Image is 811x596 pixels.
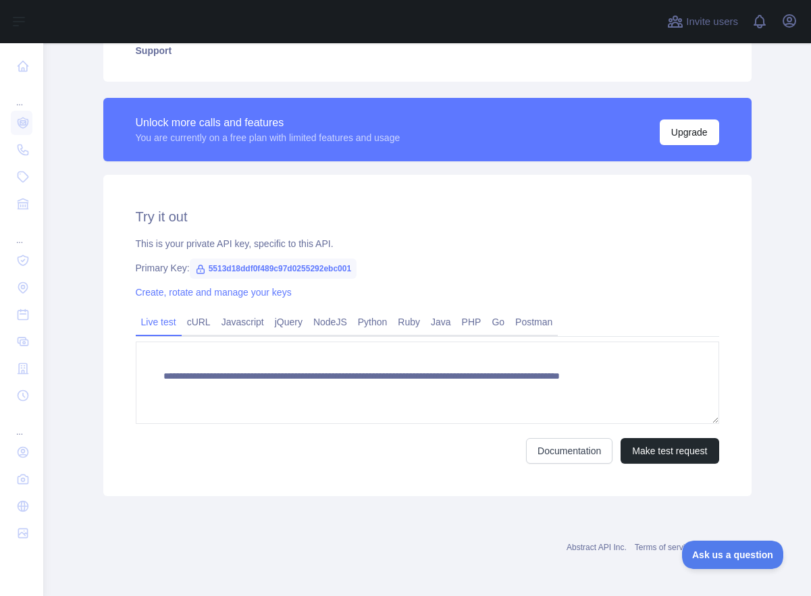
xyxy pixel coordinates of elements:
a: Go [486,311,510,333]
span: Invite users [686,14,738,30]
button: Invite users [664,11,741,32]
a: Javascript [216,311,269,333]
iframe: Toggle Customer Support [682,541,784,569]
a: Documentation [526,438,612,464]
a: Python [352,311,393,333]
a: Abstract API Inc. [567,543,627,552]
a: Create, rotate and manage your keys [136,287,292,298]
span: 5513d18ddf0f489c97d0255292ebc001 [190,259,357,279]
a: Postman [510,311,558,333]
a: Ruby [392,311,425,333]
a: Terms of service [635,543,694,552]
div: You are currently on a free plan with limited features and usage [136,131,400,144]
div: This is your private API key, specific to this API. [136,237,719,250]
a: Java [425,311,456,333]
a: cURL [182,311,216,333]
button: Make test request [621,438,718,464]
a: jQuery [269,311,308,333]
a: Live test [136,311,182,333]
div: Unlock more calls and features [136,115,400,131]
div: ... [11,219,32,246]
a: NodeJS [308,311,352,333]
button: Upgrade [660,119,719,145]
div: ... [11,81,32,108]
a: Support [120,36,735,65]
div: Primary Key: [136,261,719,275]
h2: Try it out [136,207,719,226]
div: ... [11,410,32,437]
a: PHP [456,311,487,333]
